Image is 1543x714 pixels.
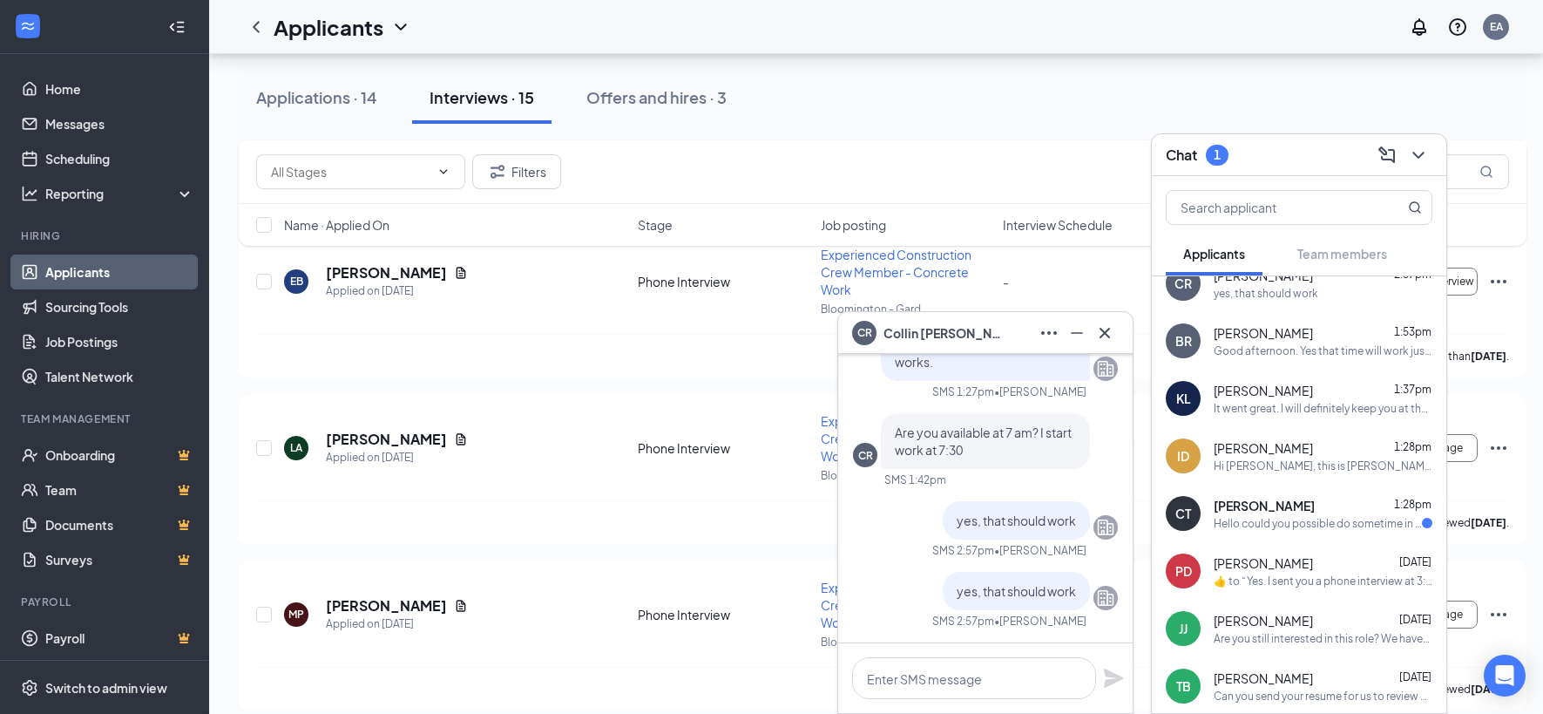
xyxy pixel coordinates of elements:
div: Switch to admin view [45,679,167,697]
svg: Document [454,266,468,280]
svg: Ellipses [1039,323,1059,343]
div: Applied on [DATE] [326,282,468,300]
p: Bloomington - Gard ... [821,468,992,483]
svg: MagnifyingGlass [1479,165,1493,179]
span: [PERSON_NAME] [1214,612,1313,629]
span: 2:57pm [1394,268,1431,281]
div: Phone Interview [638,606,809,623]
p: Bloomington - Gard ... [821,635,992,649]
div: ​👍​ to “ Yes. I sent you a phone interview at 3:30pm CT [DATE]. I will call you then [PERSON_NAME... [1214,574,1432,588]
span: Are you available at 7 am? I start work at 7:30 [895,425,1072,458]
h3: Chat [1166,146,1197,165]
div: EA [1490,19,1503,34]
span: Experienced Construction Crew Member - Concrete Work [821,247,971,297]
div: CR [858,448,873,463]
div: LA [290,440,302,455]
p: Bloomington - Gard ... [821,302,992,316]
div: Reporting [45,185,195,202]
div: It went great. I will definitely keep you at the top of my list [1214,401,1432,416]
svg: Filter [487,161,508,182]
button: ComposeMessage [1373,141,1401,169]
div: SMS 2:57pm [932,614,994,629]
div: MP [288,607,304,622]
input: All Stages [271,162,430,181]
span: Applicants [1183,246,1245,262]
a: ChevronLeft [246,17,267,37]
a: TeamCrown [45,473,194,507]
span: - [1003,274,1009,289]
span: Experienced Construction Crew Member - Concrete Work [821,580,971,630]
svg: WorkstreamLogo [19,17,37,35]
svg: Document [454,432,468,446]
a: PayrollCrown [45,621,194,656]
svg: Notifications [1409,17,1430,37]
div: KL [1176,390,1191,407]
svg: Ellipses [1488,604,1509,625]
b: [DATE] [1471,516,1506,529]
svg: ComposeMessage [1377,145,1397,166]
div: Hiring [21,228,191,243]
span: • [PERSON_NAME] [994,614,1086,629]
svg: Company [1095,358,1116,379]
div: yes, that should work [1214,286,1318,301]
svg: Company [1095,588,1116,609]
span: • [PERSON_NAME] [994,543,1086,558]
div: Applications · 14 [256,86,377,108]
div: SMS 2:57pm [932,543,994,558]
span: Collin [PERSON_NAME] [883,323,1005,343]
button: ChevronDown [1404,141,1432,169]
div: SMS 1:27pm [932,384,994,399]
svg: QuestionInfo [1447,17,1468,37]
div: Offers and hires · 3 [586,86,727,108]
span: Stage [638,216,673,234]
h1: Applicants [274,12,383,42]
h5: [PERSON_NAME] [326,263,447,282]
a: Scheduling [45,141,194,176]
span: 1:37pm [1394,383,1431,396]
svg: Company [1095,517,1116,538]
div: Can you send your resume for us to review and discuss next steps? [1214,689,1432,704]
span: Name · Applied On [284,216,389,234]
div: Applied on [DATE] [326,449,468,466]
div: Applied on [DATE] [326,615,468,633]
button: Cross [1091,319,1119,347]
span: [PERSON_NAME] [1214,670,1313,687]
span: [PERSON_NAME] [1214,439,1313,457]
h5: [PERSON_NAME] [326,430,447,449]
span: Interview Schedule [1003,216,1113,234]
button: Plane [1103,668,1124,689]
svg: Analysis [21,185,38,202]
svg: Document [454,599,468,613]
input: Search applicant [1167,191,1373,224]
div: Hello could you possible do sometime in the evening? Like around 3:30pm or 4pm? I will be at work... [1214,516,1422,531]
span: [PERSON_NAME] [1214,382,1313,399]
button: Minimize [1063,319,1091,347]
a: Job Postings [45,324,194,359]
a: DocumentsCrown [45,507,194,542]
span: • [PERSON_NAME] [994,384,1086,399]
button: Filter Filters [472,154,561,189]
div: EB [290,274,303,289]
div: CR [1174,275,1192,292]
span: [PERSON_NAME] [1214,497,1315,514]
span: Experienced Construction Crew Member - Concrete Work [821,413,971,464]
a: Home [45,71,194,106]
span: yes, that should work [957,513,1076,528]
span: [DATE] [1399,670,1431,683]
div: Hi [PERSON_NAME], this is [PERSON_NAME], General Manager at [PERSON_NAME] Construction. Thanks fo... [1214,459,1432,473]
div: Team Management [21,411,191,426]
a: Messages [45,106,194,141]
a: Applicants [45,255,194,289]
a: SurveysCrown [45,542,194,577]
svg: ChevronDown [390,17,411,37]
span: [PERSON_NAME] [1214,554,1313,572]
span: [DATE] [1399,613,1431,626]
b: [DATE] [1471,350,1506,363]
svg: ChevronDown [1408,145,1429,166]
span: [PERSON_NAME] [1214,324,1313,342]
svg: Ellipses [1488,438,1509,459]
div: CT [1175,505,1191,522]
button: Ellipses [1035,319,1063,347]
a: Talent Network [45,359,194,394]
div: Phone Interview [638,273,809,290]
